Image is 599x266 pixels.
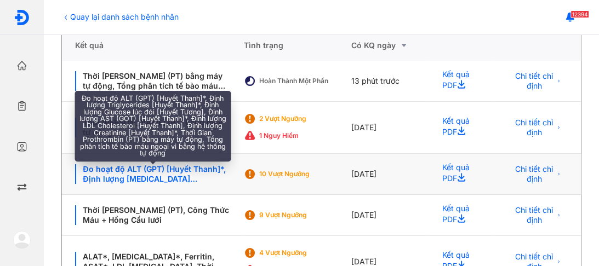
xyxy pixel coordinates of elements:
[61,11,179,22] div: Quay lại danh sách bệnh nhân
[243,30,351,61] div: Tình trạng
[514,164,554,184] span: Chi tiết chỉ định
[75,118,230,137] div: Thời [PERSON_NAME] (PT) bằng máy tự động
[351,154,429,195] div: [DATE]
[351,102,429,154] div: [DATE]
[259,170,346,178] div: 10 Vượt ngưỡng
[259,131,346,140] div: 1 Nguy hiểm
[351,195,429,236] div: [DATE]
[429,195,494,236] div: Kết quả PDF
[259,211,346,219] div: 9 Vượt ngưỡng
[259,248,346,257] div: 4 Vượt ngưỡng
[351,61,429,102] div: 13 phút trước
[571,10,589,18] span: 12394
[507,119,568,136] button: Chi tiết chỉ định
[507,165,568,183] button: Chi tiết chỉ định
[514,205,554,225] span: Chi tiết chỉ định
[429,102,494,154] div: Kết quả PDF
[13,231,31,248] img: logo
[507,72,568,90] button: Chi tiết chỉ định
[14,9,30,26] img: logo
[75,164,230,184] div: Đo hoạt độ ALT (GPT) [Huyết Thanh]*, Định lượng [MEDICAL_DATA] [[PERSON_NAME]]*, Định lượng Gluco...
[75,205,230,225] div: Thời [PERSON_NAME] (PT), Công Thức Máu + Hồng Cầu lưới
[62,30,243,61] div: Kết quả
[259,114,346,123] div: 2 Vượt ngưỡng
[429,61,494,102] div: Kết quả PDF
[75,71,230,91] div: Thời [PERSON_NAME] (PT) bằng máy tự động, Tổng phân tích tế bào máu ngoại vi bằng hệ thống tự động
[514,118,554,137] span: Chi tiết chỉ định
[514,71,554,91] span: Chi tiết chỉ định
[259,77,346,85] div: Hoàn thành một phần
[507,206,568,224] button: Chi tiết chỉ định
[429,154,494,195] div: Kết quả PDF
[351,39,429,52] div: Có KQ ngày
